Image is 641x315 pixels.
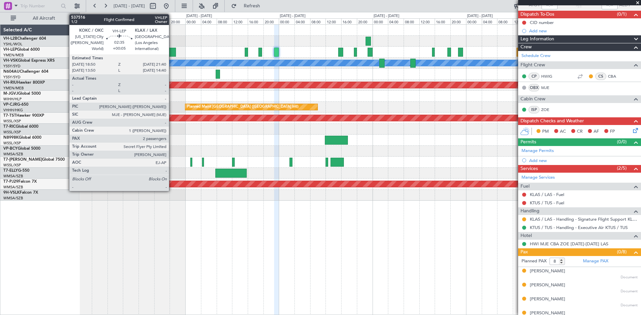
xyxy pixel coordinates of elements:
[374,13,399,19] div: [DATE] - [DATE]
[520,117,584,125] span: Dispatch Checks and Weather
[529,2,540,9] span: ATOT
[520,43,532,51] span: Crew
[294,18,310,24] div: 04:00
[3,64,20,69] a: YSSY/SYD
[529,158,638,163] div: Add new
[3,103,17,107] span: VP-CJR
[3,53,24,58] a: YMEN/MEB
[3,92,18,96] span: M-JGVJ
[521,53,551,59] a: Schedule Crew
[3,174,23,179] a: WMSA/SZB
[108,18,123,24] div: 04:00
[3,180,18,184] span: T7-PJ29
[621,275,638,280] span: Document
[617,11,627,18] span: (0/1)
[3,158,65,162] a: T7-[PERSON_NAME]Global 7500
[3,114,44,118] a: T7-TSTHawker 900XP
[583,258,608,265] a: Manage PAX
[466,18,482,24] div: 00:00
[3,81,45,85] a: VH-RIUHawker 800XP
[530,282,565,289] div: [PERSON_NAME]
[3,158,42,162] span: T7-[PERSON_NAME]
[3,81,17,85] span: VH-RIU
[530,216,638,222] a: KLAS / LAS - Handling - Signature Flight Support KLAS / LAS
[357,18,373,24] div: 20:00
[123,18,139,24] div: 08:00
[617,165,627,172] span: (2/5)
[279,18,294,24] div: 00:00
[520,248,528,256] span: Pax
[3,152,23,157] a: WMSA/SZB
[541,73,556,79] a: HWIG
[3,191,20,195] span: 9H-VSLK
[577,128,583,135] span: CR
[608,73,623,79] a: CBA
[450,18,466,24] div: 20:00
[310,18,326,24] div: 08:00
[530,241,608,247] a: HWI MJE CBA ZOE [DATE]-[DATE] LAS
[154,18,170,24] div: 16:00
[3,42,22,47] a: YSHL/WOL
[3,136,41,140] a: N8998KGlobal 6000
[520,11,554,18] span: Dispatch To-Dos
[3,136,19,140] span: N8998K
[621,303,638,308] span: Document
[232,18,248,24] div: 12:00
[520,138,536,146] span: Permits
[3,191,38,195] a: 9H-VSLKFalcon 7X
[404,18,419,24] div: 08:00
[594,128,599,135] span: AF
[3,97,22,102] a: WIHH/HLP
[187,102,298,112] div: Planned Maint [GEOGRAPHIC_DATA] ([GEOGRAPHIC_DATA] Intl)
[3,59,55,63] a: VH-VSKGlobal Express XRS
[621,289,638,294] span: Document
[617,138,627,145] span: (0/0)
[280,13,305,19] div: [DATE] - [DATE]
[3,147,40,151] a: VP-BCYGlobal 5000
[529,28,638,34] div: Add new
[3,185,23,190] a: WMSA/SZB
[542,128,549,135] span: PM
[521,148,554,154] a: Manage Permits
[3,125,16,129] span: T7-RIC
[3,103,28,107] a: VP-CJRG-650
[186,13,212,19] div: [DATE] - [DATE]
[520,35,554,43] span: Leg Information
[3,114,16,118] span: T7-TST
[7,13,72,24] button: All Aircraft
[17,16,70,21] span: All Aircraft
[3,37,46,41] a: VH-L2BChallenger 604
[341,18,357,24] div: 16:00
[20,1,59,11] input: Trip Number
[3,196,23,201] a: WMSA/SZB
[541,85,556,91] a: MJE
[76,18,92,24] div: 20:00
[228,1,268,11] button: Refresh
[248,18,263,24] div: 16:00
[520,183,529,190] span: Fuel
[3,119,21,124] a: WSSL/XSP
[520,61,545,69] span: Flight Crew
[373,18,388,24] div: 00:00
[326,18,341,24] div: 12:00
[520,207,540,215] span: Handling
[521,174,555,181] a: Manage Services
[520,232,532,240] span: Hotel
[617,248,627,255] span: (0/8)
[419,18,435,24] div: 12:00
[3,141,21,146] a: WSSL/XSP
[3,75,20,80] a: YSSY/SYD
[521,258,547,265] label: Planned PAX
[3,180,37,184] a: T7-PJ29Falcon 7X
[3,37,17,41] span: VH-L2B
[520,95,546,103] span: Cabin Crew
[528,84,540,91] div: OBX
[3,92,41,96] a: M-JGVJGlobal 5000
[482,18,497,24] div: 04:00
[3,125,38,129] a: T7-RICGlobal 6000
[3,163,21,168] a: WSSL/XSP
[3,59,18,63] span: VH-VSK
[497,18,513,24] div: 08:00
[541,107,556,113] a: ZOE
[3,169,18,173] span: T7-ELLY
